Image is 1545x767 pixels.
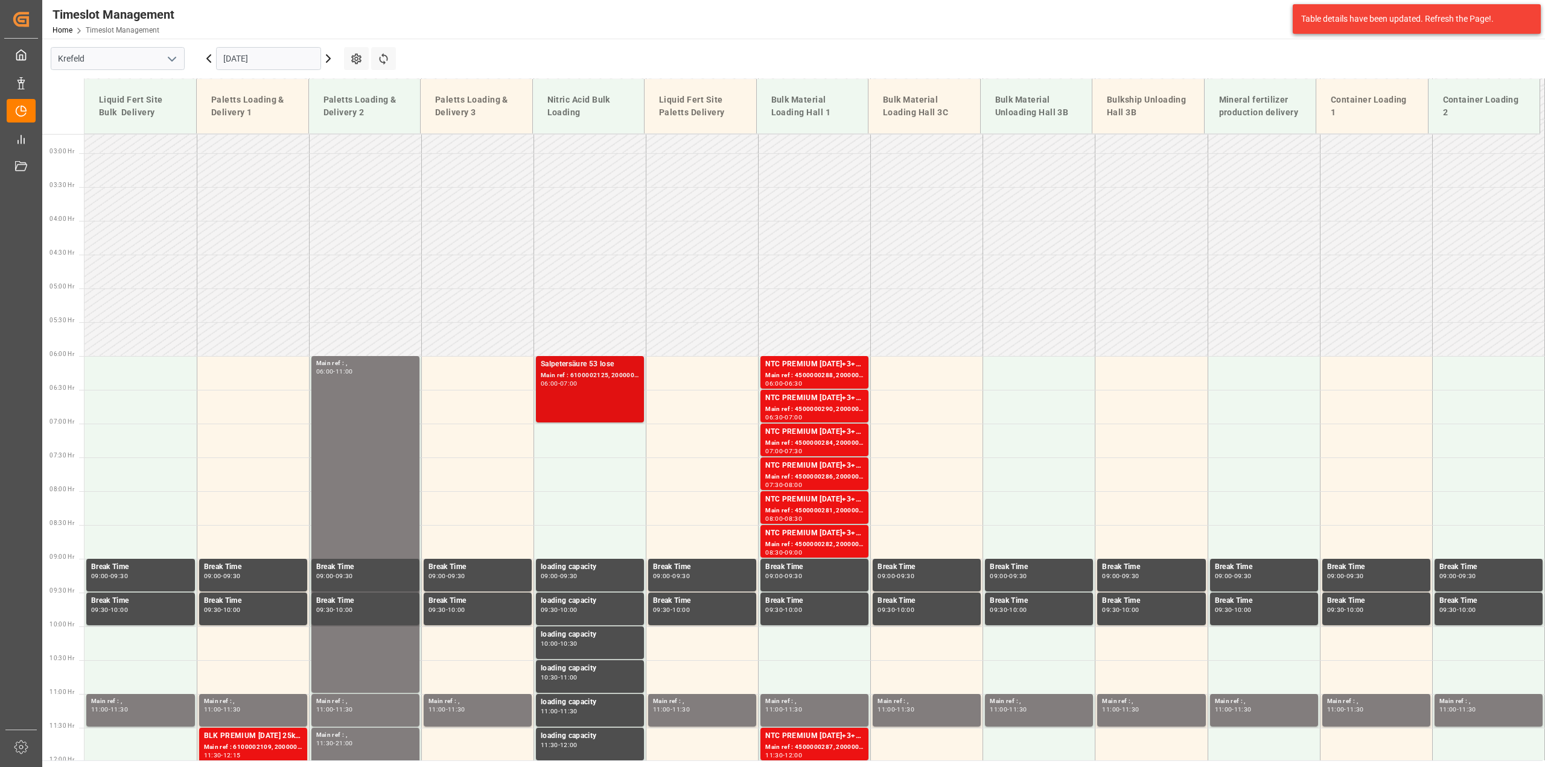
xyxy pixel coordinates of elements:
[765,460,864,472] div: NTC PREMIUM [DATE]+3+TE BULK
[560,708,578,714] div: 11:30
[333,707,335,712] div: -
[49,655,74,661] span: 10:30 Hr
[1102,595,1200,607] div: Break Time
[783,448,785,454] div: -
[1102,89,1194,124] div: Bulkship Unloading Hall 3B
[990,561,1088,573] div: Break Time
[316,561,415,573] div: Break Time
[783,753,785,758] div: -
[558,675,560,680] div: -
[1102,707,1120,712] div: 11:00
[1009,573,1027,579] div: 09:30
[316,595,415,607] div: Break Time
[1007,607,1009,613] div: -
[1439,696,1538,707] div: Main ref : ,
[541,708,558,714] div: 11:00
[878,607,895,613] div: 09:30
[1327,607,1345,613] div: 09:30
[765,696,864,707] div: Main ref : ,
[221,753,223,758] div: -
[765,516,783,521] div: 08:00
[204,707,221,712] div: 11:00
[49,182,74,188] span: 03:30 Hr
[223,753,241,758] div: 12:15
[897,607,914,613] div: 10:00
[783,482,785,488] div: -
[785,550,802,555] div: 09:00
[336,740,353,746] div: 21:00
[49,317,74,323] span: 05:30 Hr
[560,381,578,386] div: 07:00
[316,740,334,746] div: 11:30
[895,707,897,712] div: -
[1232,607,1234,613] div: -
[316,369,334,374] div: 06:00
[91,595,190,607] div: Break Time
[671,607,672,613] div: -
[1439,561,1538,573] div: Break Time
[1007,573,1009,579] div: -
[541,358,639,371] div: Salpetersäure 53 lose
[316,573,334,579] div: 09:00
[1439,607,1457,613] div: 09:30
[49,249,74,256] span: 04:30 Hr
[558,742,560,748] div: -
[428,561,527,573] div: Break Time
[109,707,110,712] div: -
[91,696,190,707] div: Main ref : ,
[110,607,128,613] div: 10:00
[783,607,785,613] div: -
[91,561,190,573] div: Break Time
[49,621,74,628] span: 10:00 Hr
[672,707,690,712] div: 11:30
[1009,707,1027,712] div: 11:30
[51,47,185,70] input: Type to search/select
[53,26,72,34] a: Home
[428,573,446,579] div: 09:00
[53,5,174,24] div: Timeslot Management
[49,587,74,594] span: 09:30 Hr
[783,415,785,420] div: -
[1438,89,1531,124] div: Container Loading 2
[316,696,415,707] div: Main ref : ,
[765,494,864,506] div: NTC PREMIUM [DATE]+3+TE BULK
[109,607,110,613] div: -
[1214,89,1307,124] div: Mineral fertilizer production delivery
[765,392,864,404] div: NTC PREMIUM [DATE]+3+TE BULK
[1122,607,1139,613] div: 10:00
[765,472,864,482] div: Main ref : 4500000286, 2000000239
[94,89,186,124] div: Liquid Fert Site Bulk Delivery
[333,607,335,613] div: -
[316,607,334,613] div: 09:30
[1457,607,1459,613] div: -
[110,573,128,579] div: 09:30
[878,707,895,712] div: 11:00
[765,527,864,539] div: NTC PREMIUM [DATE]+3+TE BULK
[541,641,558,646] div: 10:00
[783,516,785,521] div: -
[765,358,864,371] div: NTC PREMIUM [DATE]+3+TE BULK
[765,415,783,420] div: 06:30
[765,595,864,607] div: Break Time
[765,730,864,742] div: NTC PREMIUM [DATE]+3+TE BULK
[990,573,1007,579] div: 09:00
[1007,707,1009,712] div: -
[204,595,302,607] div: Break Time
[1234,707,1252,712] div: 11:30
[49,486,74,492] span: 08:00 Hr
[448,573,465,579] div: 09:30
[878,595,976,607] div: Break Time
[333,369,335,374] div: -
[428,607,446,613] div: 09:30
[221,707,223,712] div: -
[541,730,639,742] div: loading capacity
[560,742,578,748] div: 12:00
[765,607,783,613] div: 09:30
[1215,696,1313,707] div: Main ref : ,
[206,89,299,124] div: Paletts Loading & Delivery 1
[204,561,302,573] div: Break Time
[653,595,751,607] div: Break Time
[204,573,221,579] div: 09:00
[653,573,671,579] div: 09:00
[541,675,558,680] div: 10:30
